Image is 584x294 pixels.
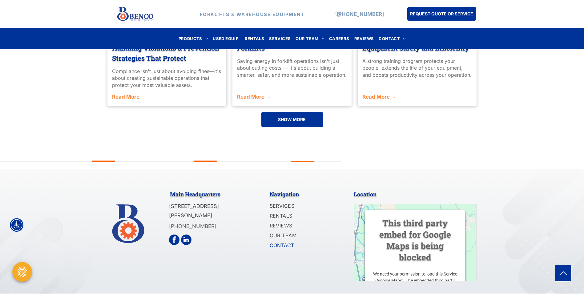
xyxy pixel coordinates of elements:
span: SHOW MORE [278,114,306,125]
a: SERVICES [270,202,336,211]
a: REQUEST QUOTE OR SERVICE [407,7,476,21]
a: PRODUCTS [176,35,211,43]
a: RENTALS [270,211,336,221]
a: REVIEWS [270,221,336,231]
a: CONTACT [376,35,408,43]
strong: FORKLIFTS & WAREHOUSE EQUIPMENT [200,11,304,17]
a: RENTALS [242,35,267,43]
span: Main Headquarters [170,190,220,198]
span: Navigation [270,190,299,198]
a: facebook [169,235,179,245]
a: REVIEWS [352,35,377,43]
div: A strong training program protects your people, extends the life of your equipment, and boosts pr... [362,58,472,78]
a: SERVICES [267,35,293,43]
a: Read More → [112,93,222,101]
a: [PHONE_NUMBER] [336,11,384,17]
a: Read More → [362,93,472,101]
a: OUR TEAM [293,35,327,43]
a: CONTACT [270,241,336,251]
a: OUR TEAM [270,231,336,241]
a: linkedin [181,235,191,245]
div: Saving energy in forklift operations isn't just about cutting costs — it's about building a smart... [237,58,347,78]
h3: This third party embed for Google Maps is being blocked [372,217,458,263]
a: CAREERS [327,35,352,43]
div: Accessibility Menu [10,218,23,232]
span: [STREET_ADDRESS][PERSON_NAME] [169,203,219,219]
span: CONTACT [270,242,294,249]
span: REQUEST QUOTE OR SERVICE [410,8,473,19]
div: Compliance isn't just about avoiding fines—it's about creating sustainable operations that protec... [112,68,222,88]
a: Read More → [237,93,347,101]
a: [PHONE_NUMBER] [169,223,216,229]
a: USED EQUIP. [210,35,242,43]
span: Location [354,190,377,198]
